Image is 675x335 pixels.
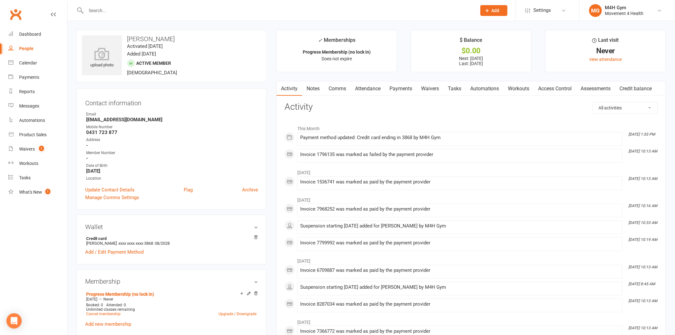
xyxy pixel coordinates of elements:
[629,220,657,225] i: [DATE] 10:33 AM
[19,32,41,37] div: Dashboard
[19,89,35,94] div: Reports
[466,81,504,96] a: Automations
[480,5,508,16] button: Add
[219,312,256,316] a: Upgrade / Downgrade
[127,43,163,49] time: Activated [DATE]
[300,301,620,307] div: Invoice 8287034 was marked as paid by the payment provider
[127,51,156,57] time: Added [DATE]
[85,186,135,194] a: Update Contact Details
[86,236,255,241] strong: Credit card
[300,285,620,290] div: Suspension starting [DATE] added for [PERSON_NAME] by M4H Gym
[45,189,50,194] span: 1
[629,176,657,181] i: [DATE] 10:13 AM
[417,56,526,66] p: Next: [DATE] Last: [DATE]
[8,128,67,142] a: Product Sales
[86,111,258,117] div: Email
[300,223,620,229] div: Suspension starting [DATE] added for [PERSON_NAME] by M4H Gym
[85,97,258,107] h3: Contact information
[85,321,131,327] a: Add new membership
[86,143,258,148] strong: -
[300,240,620,246] div: Invoice 7799992 was marked as paid by the payment provider
[285,166,658,176] li: [DATE]
[300,152,620,157] div: Invoice 1796135 was marked as failed by the payment provider
[8,185,67,199] a: What's New1
[19,46,33,51] div: People
[19,161,38,166] div: Workouts
[86,175,258,182] div: Location
[300,206,620,212] div: Invoice 7968252 was marked as paid by the payment provider
[19,60,37,65] div: Calendar
[86,297,97,301] span: [DATE]
[322,56,352,61] span: Does not expire
[19,175,31,180] div: Tasks
[19,132,47,137] div: Product Sales
[86,117,258,123] strong: [EMAIL_ADDRESS][DOMAIN_NAME]
[39,146,44,151] span: 1
[629,149,657,153] i: [DATE] 10:13 AM
[86,292,154,297] a: Progress Membership (no lock in)
[417,48,526,54] div: $0.00
[285,102,658,112] h3: Activity
[19,75,39,80] div: Payments
[86,137,258,143] div: Address
[8,85,67,99] a: Reports
[19,103,39,108] div: Messages
[86,168,258,174] strong: [DATE]
[127,70,177,76] span: [DEMOGRAPHIC_DATA]
[318,36,355,48] div: Memberships
[629,204,657,208] i: [DATE] 10:16 AM
[534,3,551,18] span: Settings
[285,316,658,326] li: [DATE]
[285,193,658,204] li: [DATE]
[103,297,113,301] span: Never
[285,254,658,264] li: [DATE]
[86,312,121,316] a: Cancel membership
[8,142,67,156] a: Waivers 1
[302,81,324,96] a: Notes
[86,303,103,307] span: Booked: 0
[385,81,417,96] a: Payments
[19,118,45,123] div: Automations
[589,4,602,17] div: MG
[277,81,302,96] a: Activity
[417,81,443,96] a: Waivers
[82,35,261,42] h3: [PERSON_NAME]
[8,6,24,22] a: Clubworx
[86,307,135,312] span: Unlimited classes remaining
[85,223,258,230] h3: Wallet
[85,297,258,302] div: —
[86,124,258,130] div: Mobile Number
[118,241,153,246] span: xxxx xxxx xxxx 3868
[84,6,472,15] input: Search...
[8,171,67,185] a: Tasks
[85,248,144,256] a: Add / Edit Payment Method
[629,282,655,286] i: [DATE] 8:45 AM
[460,36,482,48] div: $ Balance
[6,313,22,329] div: Open Intercom Messenger
[351,81,385,96] a: Attendance
[590,57,622,62] a: view attendance
[8,41,67,56] a: People
[576,81,615,96] a: Assessments
[242,186,258,194] a: Archive
[86,163,258,169] div: Date of Birth
[8,56,67,70] a: Calendar
[629,326,657,330] i: [DATE] 10:13 AM
[629,265,657,269] i: [DATE] 10:13 AM
[629,132,655,137] i: [DATE] 1:55 PM
[615,81,656,96] a: Credit balance
[300,135,620,140] div: Payment method updated: Credit card ending in 3868 by M4H Gym
[492,8,500,13] span: Add
[85,194,139,201] a: Manage Comms Settings
[106,303,126,307] span: Attended: 0
[605,11,644,16] div: Movement 4 Health
[8,70,67,85] a: Payments
[318,37,322,43] i: ✓
[8,99,67,113] a: Messages
[19,190,42,195] div: What's New
[551,48,660,54] div: Never
[629,237,657,242] i: [DATE] 10:19 AM
[324,81,351,96] a: Comms
[605,5,644,11] div: M4H Gym
[85,235,258,247] li: [PERSON_NAME]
